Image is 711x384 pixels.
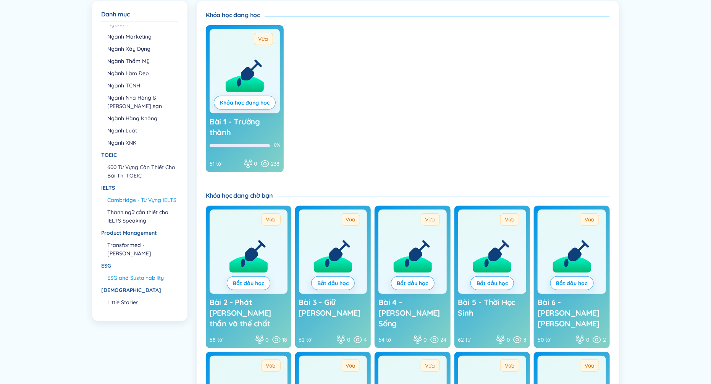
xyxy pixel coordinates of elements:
span: Vừa [580,213,599,226]
span: Vừa [500,360,519,372]
div: v 4.0.25 [21,12,37,18]
span: Vừa [254,33,273,45]
a: Bài 6 - [PERSON_NAME] [PERSON_NAME] [538,297,606,329]
div: 62 từ [458,336,493,344]
li: Ngành Nhà Hàng & [PERSON_NAME] sạn [107,94,178,110]
li: 600 Từ Vựng Cần Thiết Cho Bài Thi TOEIC [107,163,178,180]
li: Ngành XNK [107,139,178,147]
li: Ngành Marketing [107,32,178,41]
a: Bắt đầu học [556,279,588,287]
div: [DEMOGRAPHIC_DATA] [101,286,178,294]
span: 2 [603,336,606,344]
span: Bài 5 - Thời Học Sinh [458,297,515,318]
div: IELTS [101,184,178,192]
span: Bài 4 - [PERSON_NAME] Sống [378,297,440,328]
li: Ngành Xây Dựng [107,45,178,53]
span: Vừa [500,213,519,226]
a: Bài 2 - Phát [PERSON_NAME] thần và thể chất [210,297,288,329]
span: Vừa [262,213,281,226]
li: Little Stories [107,298,178,307]
div: Product Management [101,229,178,237]
div: 0% [274,142,280,148]
li: Ngành Làm Đẹp [107,69,178,77]
div: Keywords by Traffic [84,45,129,50]
span: 0 [586,336,589,344]
span: 3 [524,336,526,344]
span: 0 [347,336,350,344]
span: Bài 2 - Phát [PERSON_NAME] thần và thể chất [210,297,271,328]
span: Vừa [421,213,440,226]
li: Transformed - [PERSON_NAME] [107,241,178,258]
button: Bắt đầu học [550,276,594,290]
a: Bắt đầu học [233,279,264,287]
button: Bắt đầu học [311,276,355,290]
span: Bài 3 - Giữ [PERSON_NAME] [299,297,360,318]
span: Bài 1 - Trưởng thành [210,117,260,137]
div: 64 từ [378,336,410,344]
span: 18 [283,336,288,344]
div: Domain: [DOMAIN_NAME] [20,20,84,26]
img: tab_keywords_by_traffic_grey.svg [76,44,82,50]
li: ESG and Sustainability [107,274,178,282]
span: Vừa [262,360,281,372]
div: 58 từ [210,336,252,344]
a: Bài 4 - [PERSON_NAME] Sống [378,297,447,329]
span: Bài 6 - [PERSON_NAME] [PERSON_NAME] [538,297,599,328]
span: 0 [507,336,510,344]
a: Bắt đầu học [477,279,508,287]
span: Vừa [421,360,440,372]
div: ESG [101,261,178,270]
button: Bắt đầu học [227,276,270,290]
img: logo_orange.svg [12,12,18,18]
h4: Khóa học đang chờ bạn [206,191,278,200]
span: 0 [424,336,427,344]
div: 50 từ [538,336,572,344]
img: tab_domain_overview_orange.svg [21,44,27,50]
div: 62 từ [299,336,334,344]
button: Bắt đầu học [470,276,514,290]
span: Vừa [580,360,599,372]
a: Bài 5 - Thời Học Sinh [458,297,527,329]
h4: Khóa học đang học [206,11,265,19]
span: 0 [266,336,269,344]
img: website_grey.svg [12,20,18,26]
li: Ngành Luật [107,126,178,135]
span: 238 [271,160,280,168]
li: Ngành Thẩm Mỹ [107,57,178,65]
span: 24 [441,336,447,344]
span: 4 [364,336,367,344]
div: Danh mục [101,10,178,18]
li: Ngành Hàng Không [107,114,178,123]
li: Cambridge - Từ Vựng IELTS [107,196,178,204]
a: Bắt đầu học [397,279,428,287]
div: Domain Overview [29,45,68,50]
span: 0 [254,160,257,168]
a: Bắt đầu học [317,279,349,287]
li: Thành ngữ cần thiết cho IELTS Speaking [107,208,178,225]
div: TOEIC [101,151,178,159]
span: Vừa [341,360,360,372]
button: Bắt đầu học [391,276,435,290]
a: Khóa học đang học [220,98,270,107]
a: Bài 1 - Trưởng thành [210,116,280,138]
a: Bài 3 - Giữ [PERSON_NAME] [299,297,367,329]
li: Ngành TCNH [107,81,178,90]
span: Vừa [341,213,360,226]
button: Khóa học đang học [214,96,276,110]
div: 51 từ [210,160,241,168]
